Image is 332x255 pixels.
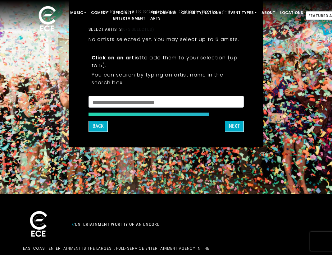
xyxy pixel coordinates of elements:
[179,7,226,18] a: Celebrity/National
[111,7,148,24] a: Specialty Entertainment
[68,219,215,229] div: Entertainment Worthy of an Encore
[148,7,179,24] a: Performing Arts
[93,100,240,105] textarea: Search
[226,7,259,18] a: Event Types
[72,222,75,227] span: //
[92,71,241,86] p: You can search by typing an artist name in the search box.
[32,4,63,35] img: ece_new_logo_whitev2-1.png
[89,7,111,18] a: Comedy
[92,54,142,61] strong: Click on an artist
[225,121,244,132] button: Next
[259,7,278,18] a: About
[92,54,241,69] p: to add them to your selection (up to 5).
[278,7,306,18] a: Locations
[89,121,108,132] button: Back
[23,209,54,239] img: ece_new_logo_whitev2-1.png
[68,7,89,18] a: Music
[89,35,239,43] p: No artists selected yet. You may select up to 5 artists.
